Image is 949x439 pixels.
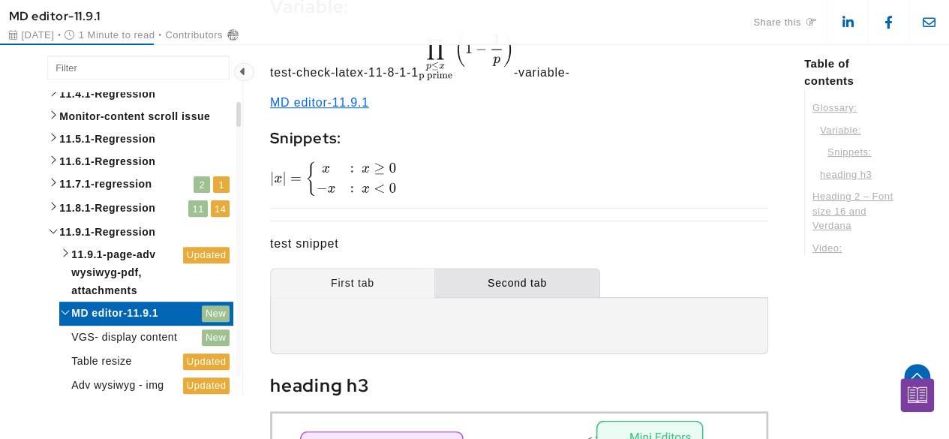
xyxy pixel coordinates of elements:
[188,200,207,217] span: 11
[211,200,230,217] span: 14
[488,275,547,291] label: Second tab
[59,374,233,414] a: Adv wysiwyg - img cases Updated
[59,107,231,125] span: Monitor-content scroll issue
[194,176,210,193] span: 2
[202,305,230,322] span: New
[812,189,894,233] a: Heading 2 – Font size 16 and Verdana
[270,233,768,255] p: test snippet
[234,63,254,81] span: Hide category
[753,15,827,30] p: Share this
[59,175,192,193] span: 11.7.1-regression
[47,128,233,150] a: 11.5.1-Regression
[47,56,230,80] input: Filter
[47,197,233,221] a: 11.8.1-Regression 11 14
[47,83,233,105] a: 11.4.1-Regression
[59,326,233,350] a: VGS- display content New
[804,57,854,87] span: Table of contents
[270,127,768,149] h4: Snippets:
[270,372,768,399] h3: heading h3
[59,302,233,326] a: MD editor-11.9.1 New
[71,304,200,322] span: MD editor-11.9.1
[47,221,233,243] a: 11.9.1-Regression
[71,379,164,409] span: Adv wysiwyg - img cases
[9,8,738,28] div: MD editor-11.9.1
[59,243,233,302] a: 11.9.1-page-adv wysiwyg-pdf, attachments Updated
[59,130,231,148] span: 11.5.1-Regression
[47,105,233,128] a: Monitor-content scroll issue
[812,101,894,116] a: Glossary:
[827,145,894,160] a: Snippets:
[47,173,233,197] a: 11.7.1-regression 2 1
[331,275,374,291] label: First tab
[75,28,155,43] span: 1 Minute to read
[213,176,230,193] span: 1
[270,32,768,82] p: -variable-
[270,66,514,79] span: test-check-latex-11-8-1-1
[59,152,231,170] span: 11.6.1-Regression
[270,96,369,109] a: MD editor-11.9.1
[59,223,231,241] span: 11.9.1-Regression
[165,28,227,43] div: Contributors
[227,29,239,41] img: Shree checkd'souza Gayathri szép
[812,241,894,256] a: Video:
[59,199,187,217] span: 11.8.1-Regression
[17,28,54,43] span: [DATE]
[183,247,230,263] span: Updated
[183,377,230,394] span: Updated
[71,355,131,367] span: Table resize
[820,167,894,182] a: heading h3
[820,123,894,138] a: Variable:
[183,353,230,370] span: Updated
[47,150,233,173] a: 11.6.1-Regression
[71,331,177,343] span: VGS- display content
[59,350,233,374] a: Table resize Updated
[202,329,230,346] span: New
[59,85,231,103] span: 11.4.1-Regression
[71,245,182,299] span: 11.9.1-page-adv wysiwyg-pdf, attachments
